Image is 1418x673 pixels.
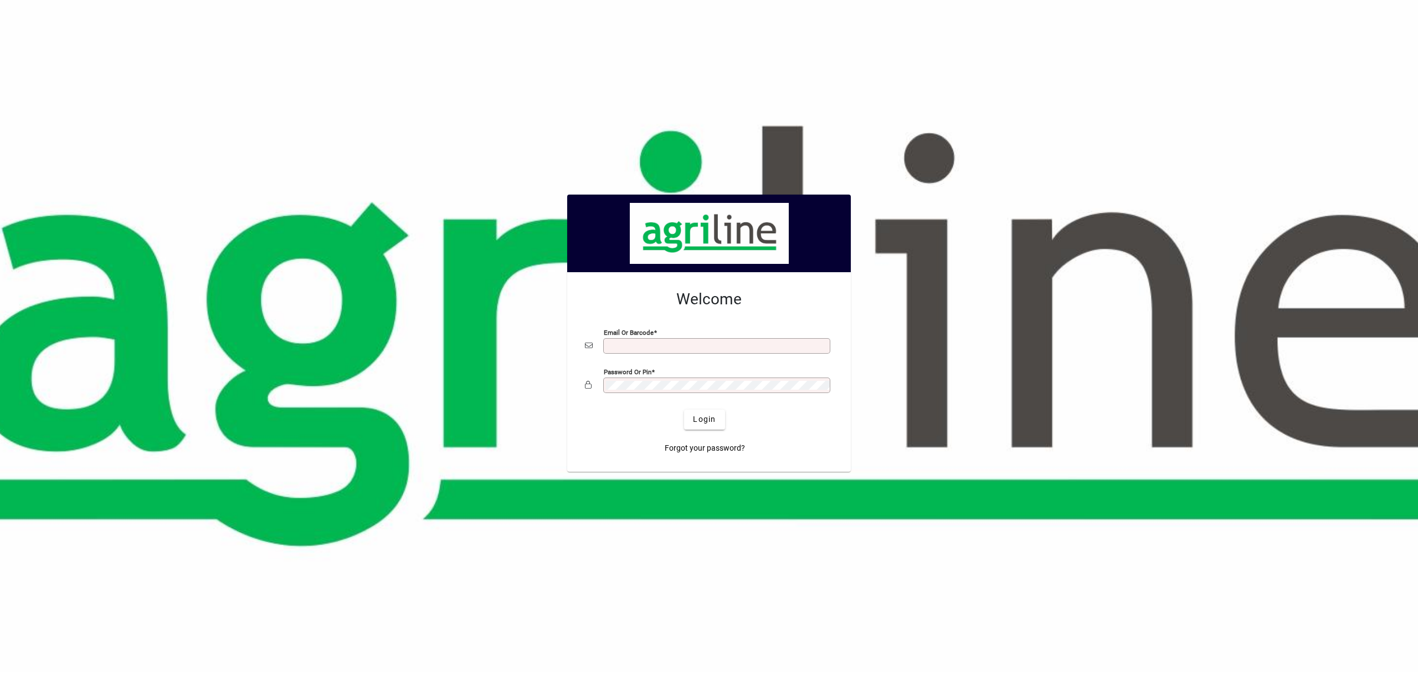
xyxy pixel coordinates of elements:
mat-label: Email or Barcode [604,328,654,336]
span: Login [693,414,716,425]
span: Forgot your password? [665,442,745,454]
button: Login [684,410,725,430]
mat-label: Password or Pin [604,368,651,375]
a: Forgot your password? [660,439,749,458]
h2: Welcome [585,290,833,309]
